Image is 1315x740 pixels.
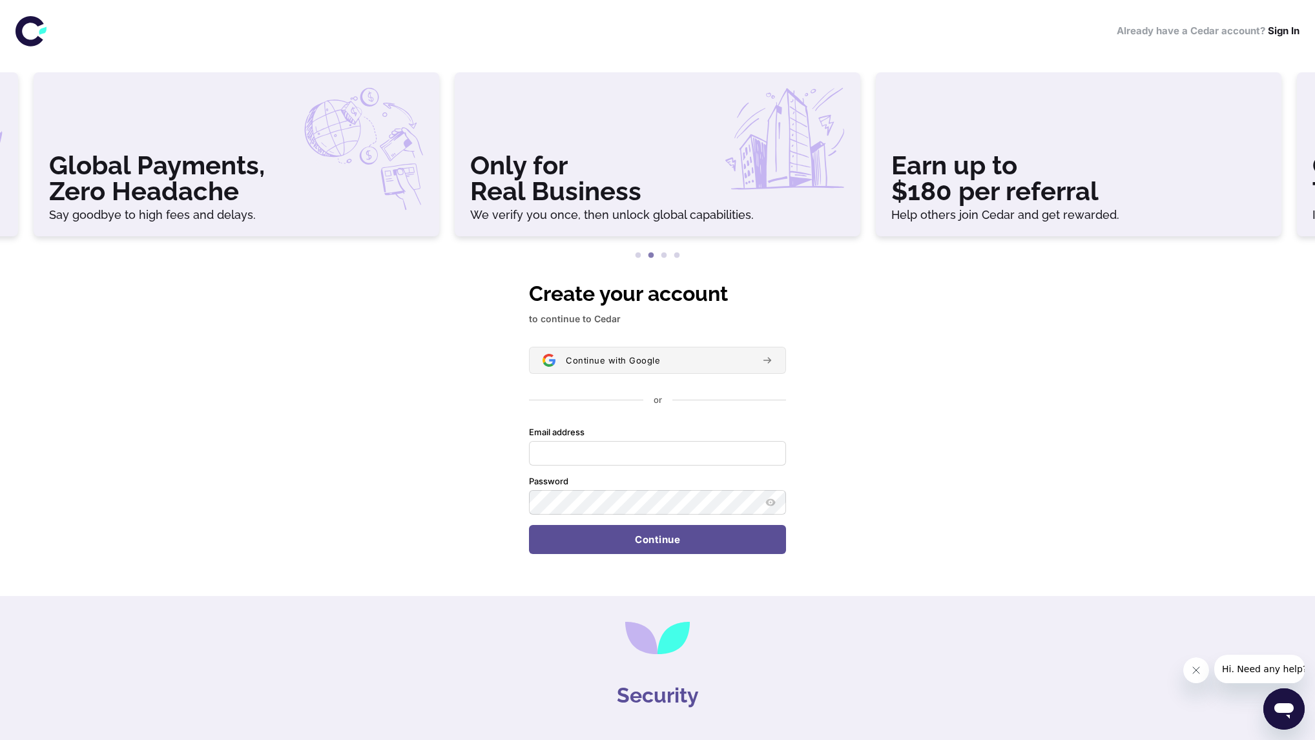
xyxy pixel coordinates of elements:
h4: Security [617,680,699,711]
h6: We verify you once, then unlock global capabilities. [470,209,845,221]
label: Password [529,476,568,488]
button: 4 [670,249,683,262]
a: Sign In [1268,25,1299,37]
h6: Help others join Cedar and get rewarded. [891,209,1266,221]
h3: Global Payments, Zero Headache [49,152,424,204]
img: Sign in with Google [543,354,555,367]
iframe: Close message [1183,657,1209,683]
button: Continue [529,525,786,555]
label: Email address [529,427,585,438]
h6: Already have a Cedar account? [1117,24,1299,39]
p: to continue to Cedar [529,312,786,326]
button: 2 [645,249,657,262]
h6: Say goodbye to high fees and delays. [49,209,424,221]
h1: Create your account [529,278,786,309]
span: Hi. Need any help? [8,9,93,19]
p: or [654,395,662,406]
button: Show password [763,495,778,510]
span: Continue with Google [566,355,660,365]
iframe: Message from company [1214,655,1305,683]
h3: Earn up to $180 per referral [891,152,1266,204]
button: 3 [657,249,670,262]
h3: Only for Real Business [470,152,845,204]
button: Sign in with GoogleContinue with Google [529,347,786,374]
iframe: Button to launch messaging window [1263,688,1305,730]
button: 1 [632,249,645,262]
